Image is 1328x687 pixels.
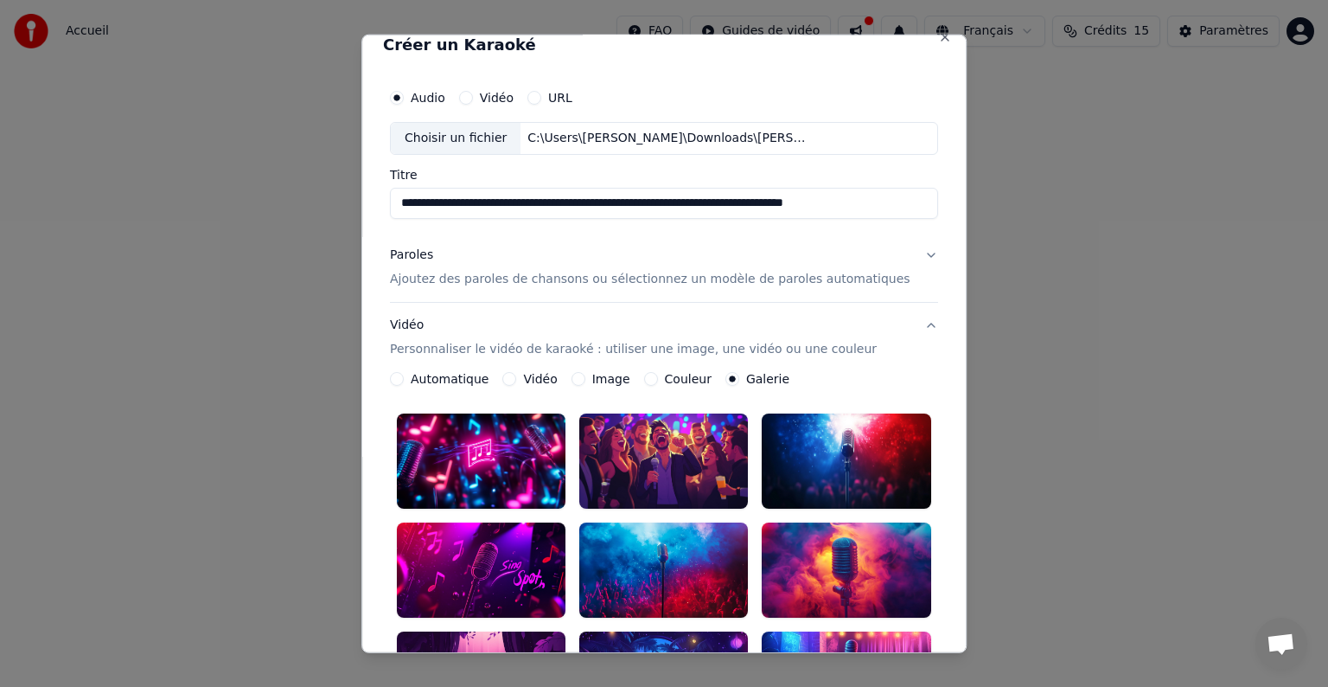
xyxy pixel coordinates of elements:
h2: Créer un Karaoké [383,37,945,53]
label: URL [548,92,572,104]
div: Choisir un fichier [391,123,520,154]
button: ParolesAjoutez des paroles de chansons ou sélectionnez un modèle de paroles automatiques [390,233,938,302]
label: Galerie [746,373,789,385]
div: Paroles [390,247,433,264]
p: Ajoutez des paroles de chansons ou sélectionnez un modèle de paroles automatiques [390,271,910,288]
label: Couleur [665,373,712,385]
label: Titre [390,169,938,181]
button: VidéoPersonnaliser le vidéo de karaoké : utiliser une image, une vidéo ou une couleur [390,303,938,372]
label: Audio [411,92,445,104]
div: C:\Users\[PERSON_NAME]\Downloads\[PERSON_NAME](Version_instrumentale_(Avec_choeurs))_17646.mp3 [521,130,815,147]
label: Vidéo [480,92,514,104]
div: Vidéo [390,317,877,358]
p: Personnaliser le vidéo de karaoké : utiliser une image, une vidéo ou une couleur [390,341,877,358]
label: Automatique [411,373,488,385]
label: Image [592,373,630,385]
label: Vidéo [524,373,558,385]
